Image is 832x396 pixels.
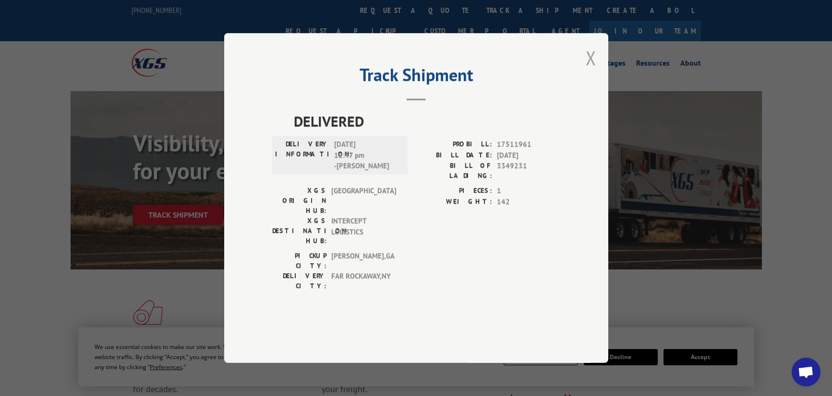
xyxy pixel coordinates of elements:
label: PIECES: [416,186,492,197]
label: PROBILL: [416,139,492,150]
span: DELIVERED [294,110,560,132]
span: 17511961 [497,139,560,150]
span: 3349231 [497,161,560,181]
label: BILL OF LADING: [416,161,492,181]
div: Open chat [792,358,820,386]
span: [DATE] 12:47 pm -[PERSON_NAME] [334,139,399,172]
button: Close modal [586,45,596,70]
h2: Track Shipment [272,68,560,86]
label: WEIGHT: [416,197,492,208]
label: XGS DESTINATION HUB: [272,216,326,246]
label: DELIVERY INFORMATION: [275,139,329,172]
span: [PERSON_NAME] , GA [331,251,396,271]
span: 142 [497,197,560,208]
span: [GEOGRAPHIC_DATA] [331,186,396,216]
label: PICKUP CITY: [272,251,326,271]
label: XGS ORIGIN HUB: [272,186,326,216]
label: BILL DATE: [416,150,492,161]
span: [DATE] [497,150,560,161]
span: FAR ROCKAWAY , NY [331,271,396,291]
label: DELIVERY CITY: [272,271,326,291]
span: INTERCEPT LOGISTICS [331,216,396,246]
span: 1 [497,186,560,197]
